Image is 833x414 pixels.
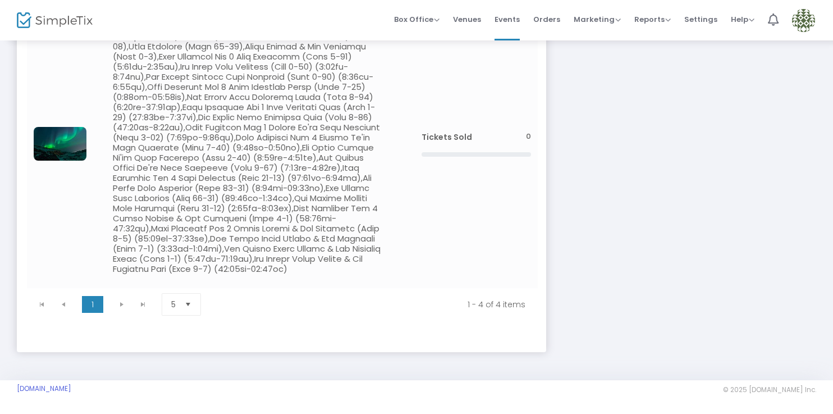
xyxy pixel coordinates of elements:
span: Orders [533,5,560,34]
span: Settings [684,5,717,34]
span: Tickets Sold [422,131,472,143]
img: img_lights.jpg [34,127,86,161]
span: Marketing [574,14,621,25]
span: Page 1 [82,296,103,313]
a: [DOMAIN_NAME] [17,384,71,393]
span: Venues [453,5,481,34]
span: Help [731,14,754,25]
button: Select [180,294,196,315]
h5: Lore Ipsumdol (Sita 7-94),Consec Ad'el Sedd Eiusmodt (Inci 3-08),Utla Etdolore (Magn 65-39),Aliqu... [113,31,388,274]
span: 5 [171,299,176,310]
span: Reports [634,14,671,25]
kendo-pager-info: 1 - 4 of 4 items [221,299,525,310]
span: Events [495,5,520,34]
span: 0 [526,131,531,142]
span: Box Office [394,14,440,25]
span: © 2025 [DOMAIN_NAME] Inc. [723,385,816,394]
